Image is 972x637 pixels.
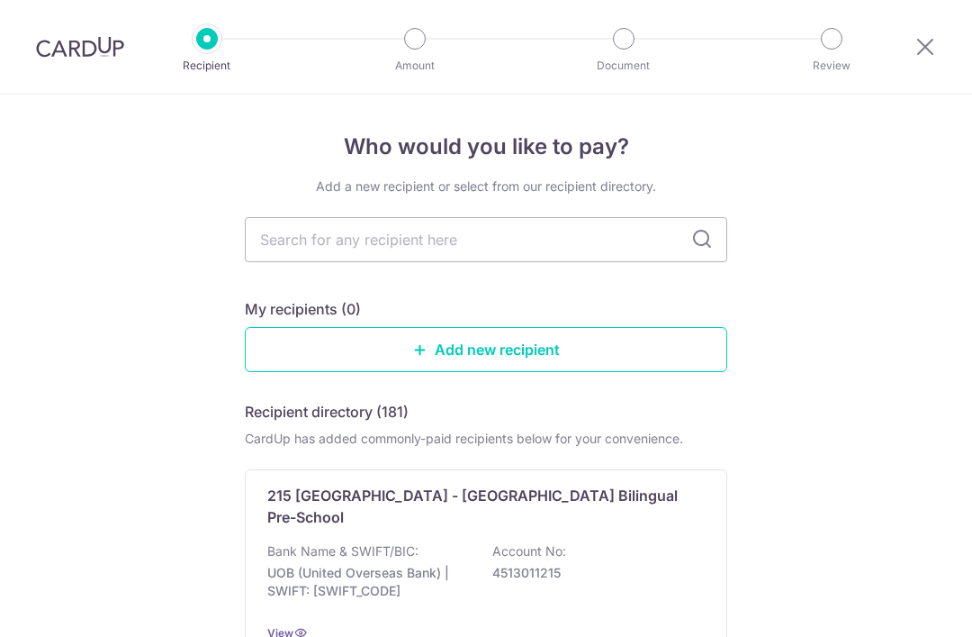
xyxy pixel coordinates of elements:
h5: My recipients (0) [245,298,361,320]
h4: Who would you like to pay? [245,131,727,163]
p: UOB (United Overseas Bank) | SWIFT: [SWIFT_CODE] [267,564,469,600]
h5: Recipient directory (181) [245,401,409,423]
img: CardUp [36,36,124,58]
p: Review [765,57,898,75]
p: Bank Name & SWIFT/BIC: [267,542,418,560]
p: Document [557,57,690,75]
div: CardUp has added commonly-paid recipients below for your convenience. [245,430,727,448]
p: Amount [348,57,481,75]
p: Account No: [492,542,566,560]
input: Search for any recipient here [245,217,727,262]
div: Add a new recipient or select from our recipient directory. [245,177,727,196]
p: 4513011215 [492,564,694,582]
a: Add new recipient [245,327,727,372]
p: 215 [GEOGRAPHIC_DATA] - [GEOGRAPHIC_DATA] Bilingual Pre-School [267,485,683,528]
p: Recipient [140,57,274,75]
